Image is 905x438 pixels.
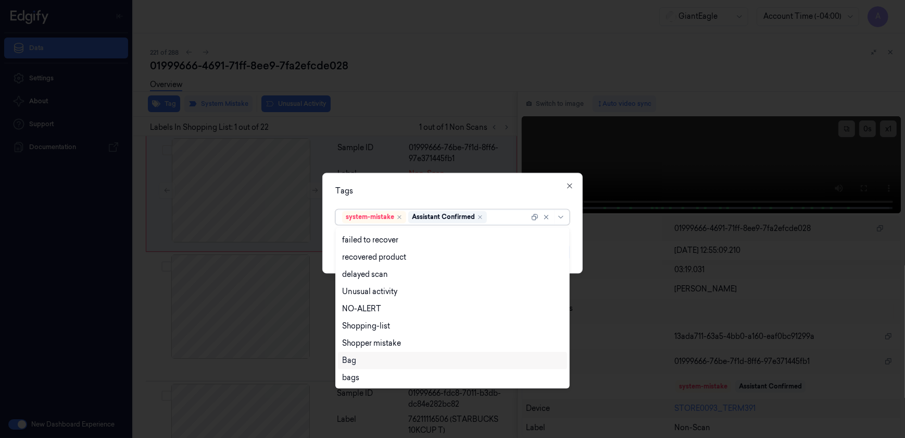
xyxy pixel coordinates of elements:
div: delayed scan [342,269,388,280]
div: NO-ALERT [342,303,381,314]
div: recovered product [342,252,406,263]
div: Shopping-list [342,321,390,332]
div: Remove ,system-mistake [396,214,403,221]
div: Remove ,Assistant Confirmed [477,214,483,221]
div: Bag [342,355,356,366]
div: system-mistake [346,213,394,222]
div: failed to recover [342,235,398,246]
div: Tags [335,186,570,197]
div: Shopper mistake [342,338,401,349]
div: bags [342,372,359,383]
div: Unusual activity [342,286,397,297]
div: Assistant Confirmed [412,213,475,222]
